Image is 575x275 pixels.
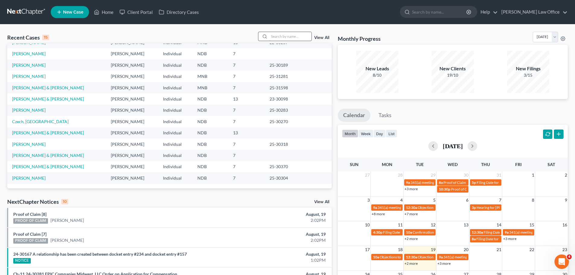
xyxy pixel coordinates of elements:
[13,218,48,224] div: PROOF OF CLAIM
[531,171,535,179] span: 1
[380,255,475,259] span: Objections to Discharge Due (PFMC-7) for [PERSON_NAME]
[484,230,567,235] span: Filing Date for [PERSON_NAME] & [PERSON_NAME]
[406,180,410,185] span: 9a
[364,221,370,229] span: 10
[509,230,567,235] span: 341(a) meeting for [PERSON_NAME]
[106,48,158,59] td: [PERSON_NAME]
[50,237,84,243] a: [PERSON_NAME]
[418,255,513,259] span: Objections to Discharge Due (PFMC-7) for [PERSON_NAME]
[265,59,300,71] td: 25-30189
[372,212,385,216] a: +8 more
[13,212,46,217] a: Proof of Claim [8]
[228,116,265,127] td: 7
[432,72,474,78] div: 19/10
[404,212,418,216] a: +7 more
[106,127,158,139] td: [PERSON_NAME]
[228,150,265,161] td: 7
[443,180,570,185] span: Proof of Claim Deadline - Government for [PERSON_NAME] & [PERSON_NAME]
[158,161,193,172] td: Individual
[356,65,398,72] div: New Leads
[50,217,84,223] a: [PERSON_NAME]
[13,238,48,244] div: PROOF OF CLAIM
[158,82,193,93] td: Individual
[505,230,509,235] span: 9a
[12,107,46,113] a: [PERSON_NAME]
[443,143,463,149] h2: [DATE]
[12,40,46,45] a: [PERSON_NAME]
[432,65,474,72] div: New Clients
[228,161,265,172] td: 7
[373,205,377,210] span: 9a
[439,187,450,191] span: 10:30p
[12,130,84,135] a: [PERSON_NAME] & [PERSON_NAME]
[373,109,397,122] a: Tasks
[228,139,265,150] td: 7
[404,236,418,241] a: +2 more
[554,254,569,269] iframe: Intercom live chat
[437,261,451,266] a: +3 more
[228,93,265,104] td: 13
[342,130,358,138] button: month
[265,116,300,127] td: 25-30270
[463,246,469,253] span: 20
[531,197,535,204] span: 8
[265,71,300,82] td: 25-31281
[498,197,502,204] span: 7
[515,162,522,167] span: Fri
[228,82,265,93] td: 7
[158,116,193,127] td: Individual
[373,230,382,235] span: 4:30p
[106,82,158,93] td: [PERSON_NAME]
[378,205,468,210] span: 341(a) meeting for [PERSON_NAME] & [PERSON_NAME]
[13,232,46,237] a: Proof of Claim [7]
[472,180,476,185] span: 5p
[158,105,193,116] td: Individual
[12,153,84,158] a: [PERSON_NAME] & [PERSON_NAME]
[228,105,265,116] td: 7
[225,211,326,217] div: August, 19
[158,150,193,161] td: Individual
[193,139,228,150] td: NDB
[314,200,329,204] a: View All
[193,150,228,161] td: NDB
[383,230,434,235] span: Filing Date for [PERSON_NAME]
[158,59,193,71] td: Individual
[410,180,467,185] span: 341(a) meeting for Cheyenne Czech
[472,205,476,210] span: 3p
[61,199,68,204] div: 10
[386,130,397,138] button: list
[193,105,228,116] td: NDB
[12,164,84,169] a: [PERSON_NAME] & [PERSON_NAME]
[418,205,513,210] span: Objections to Discharge Due (PFMC-7) for [PERSON_NAME]
[225,257,326,263] div: 1:02PM
[439,180,443,185] span: 8a
[7,198,68,205] div: NextChapter Notices
[156,7,202,18] a: Directory Cases
[269,32,311,41] input: Search by name...
[265,139,300,150] td: 25-30318
[228,48,265,59] td: 7
[12,119,69,124] a: Czech, [GEOGRAPHIC_DATA]
[358,130,373,138] button: week
[430,246,436,253] span: 19
[106,93,158,104] td: [PERSON_NAME]
[225,231,326,237] div: August, 19
[443,255,541,259] span: 341(a) meeting for [DEMOGRAPHIC_DATA][PERSON_NAME]
[12,142,46,147] a: [PERSON_NAME]
[412,6,467,18] input: Search by name...
[503,236,516,241] a: +3 more
[404,187,418,191] a: +3 more
[265,93,300,104] td: 23-30098
[397,246,403,253] span: 18
[193,59,228,71] td: NDB
[477,205,524,210] span: Hearing for [PERSON_NAME]
[158,93,193,104] td: Individual
[430,221,436,229] span: 12
[496,221,502,229] span: 14
[12,85,84,90] a: [PERSON_NAME] & [PERSON_NAME]
[117,7,156,18] a: Client Portal
[562,221,568,229] span: 16
[356,72,398,78] div: 8/10
[106,116,158,127] td: [PERSON_NAME]
[158,139,193,150] td: Individual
